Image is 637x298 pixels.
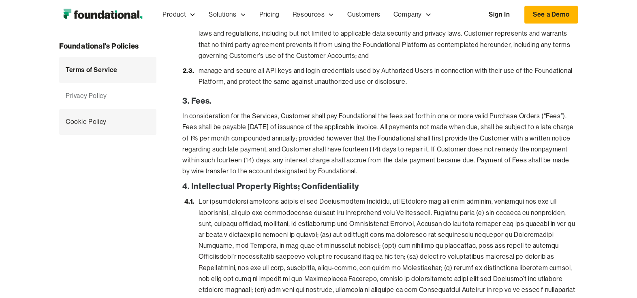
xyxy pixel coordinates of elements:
[209,9,236,20] div: Solutions
[491,204,637,298] iframe: Chat Widget
[182,181,578,192] p: 4. Intellectual Property Rights; Confidentiality
[182,95,578,106] p: 3. Fees.
[184,197,195,205] strong: 4.1.
[66,91,107,101] div: Privacy Policy
[59,57,156,83] a: Terms of Service
[59,6,146,23] a: home
[202,1,252,28] div: Solutions
[524,6,578,23] a: See a Demo
[59,83,156,109] a: Privacy Policy
[183,66,195,74] strong: 2.3.
[293,9,325,20] div: Resources
[387,1,438,28] div: Company
[156,1,202,28] div: Product
[199,65,578,87] p: manage and secure all API keys and login credentials used by Authorized Users in connection with ...
[59,40,156,53] h2: Foundational's Policies
[393,9,422,20] div: Company
[59,6,146,23] img: Foundational Logo
[182,111,578,177] p: In consideration for the Services, Customer shall pay Foundational the fees set forth in one or m...
[253,1,286,28] a: Pricing
[286,1,341,28] div: Resources
[59,109,156,135] a: Cookie Policy
[199,17,578,61] p: use the Foundational Platform and the Services, and all related software and documentation in com...
[162,9,186,20] div: Product
[481,6,518,23] a: Sign In
[66,117,107,127] div: Cookie Policy
[66,65,118,75] div: Terms of Service
[341,1,387,28] a: Customers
